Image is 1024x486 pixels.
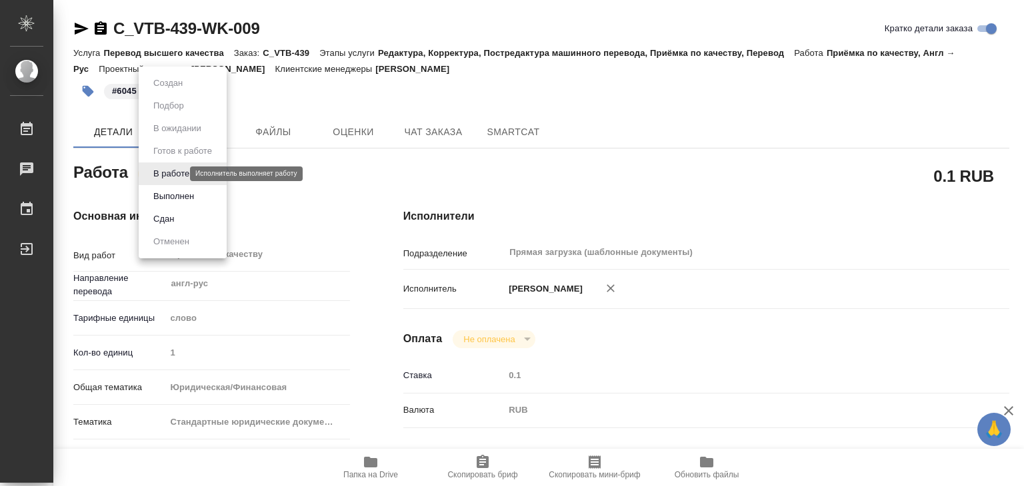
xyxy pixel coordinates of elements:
[149,234,193,249] button: Отменен
[149,76,187,91] button: Создан
[149,99,188,113] button: Подбор
[149,212,178,226] button: Сдан
[149,189,198,204] button: Выполнен
[149,121,205,136] button: В ожидании
[149,166,193,181] button: В работе
[149,144,216,158] button: Готов к работе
